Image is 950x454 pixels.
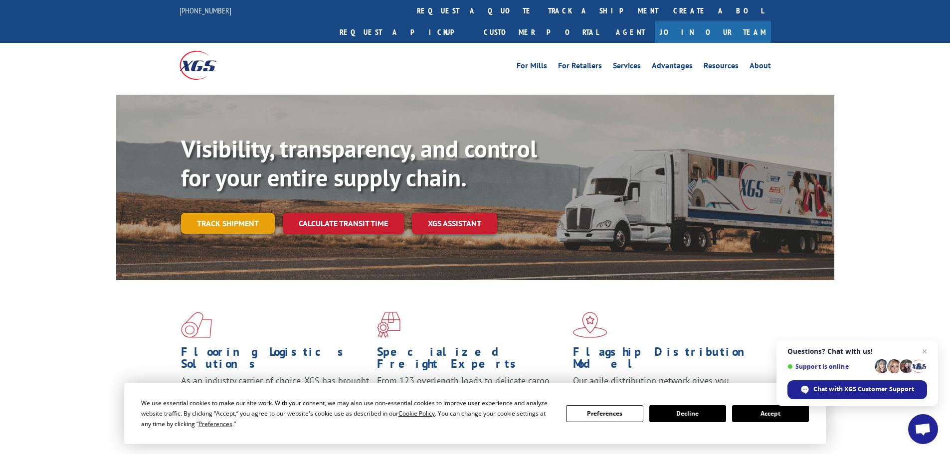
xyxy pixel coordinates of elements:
div: Chat with XGS Customer Support [787,380,927,399]
img: xgs-icon-focused-on-flooring-red [377,312,400,338]
button: Preferences [566,405,643,422]
button: Accept [732,405,809,422]
a: Track shipment [181,213,275,234]
a: Customer Portal [476,21,606,43]
span: Support is online [787,363,871,370]
a: Join Our Team [655,21,771,43]
p: From 123 overlength loads to delicate cargo, our experienced staff knows the best way to move you... [377,375,566,419]
a: Agent [606,21,655,43]
span: Preferences [198,420,232,428]
a: For Mills [517,62,547,73]
img: xgs-icon-total-supply-chain-intelligence-red [181,312,212,338]
span: Close chat [919,345,931,357]
b: Visibility, transparency, and control for your entire supply chain. [181,133,537,193]
a: XGS ASSISTANT [412,213,497,234]
h1: Specialized Freight Experts [377,346,566,375]
div: Cookie Consent Prompt [124,383,826,444]
div: Open chat [908,414,938,444]
a: Advantages [652,62,693,73]
h1: Flagship Distribution Model [573,346,761,375]
a: Calculate transit time [283,213,404,234]
a: Services [613,62,641,73]
a: Request a pickup [332,21,476,43]
div: We use essential cookies to make our site work. With your consent, we may also use non-essential ... [141,398,554,429]
img: xgs-icon-flagship-distribution-model-red [573,312,607,338]
span: As an industry carrier of choice, XGS has brought innovation and dedication to flooring logistics... [181,375,369,410]
a: For Retailers [558,62,602,73]
span: Questions? Chat with us! [787,347,927,355]
h1: Flooring Logistics Solutions [181,346,370,375]
a: Resources [704,62,739,73]
span: Cookie Policy [398,409,435,418]
button: Decline [649,405,726,422]
span: Chat with XGS Customer Support [813,385,914,394]
a: About [750,62,771,73]
a: [PHONE_NUMBER] [180,5,231,15]
span: Our agile distribution network gives you nationwide inventory management on demand. [573,375,757,398]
